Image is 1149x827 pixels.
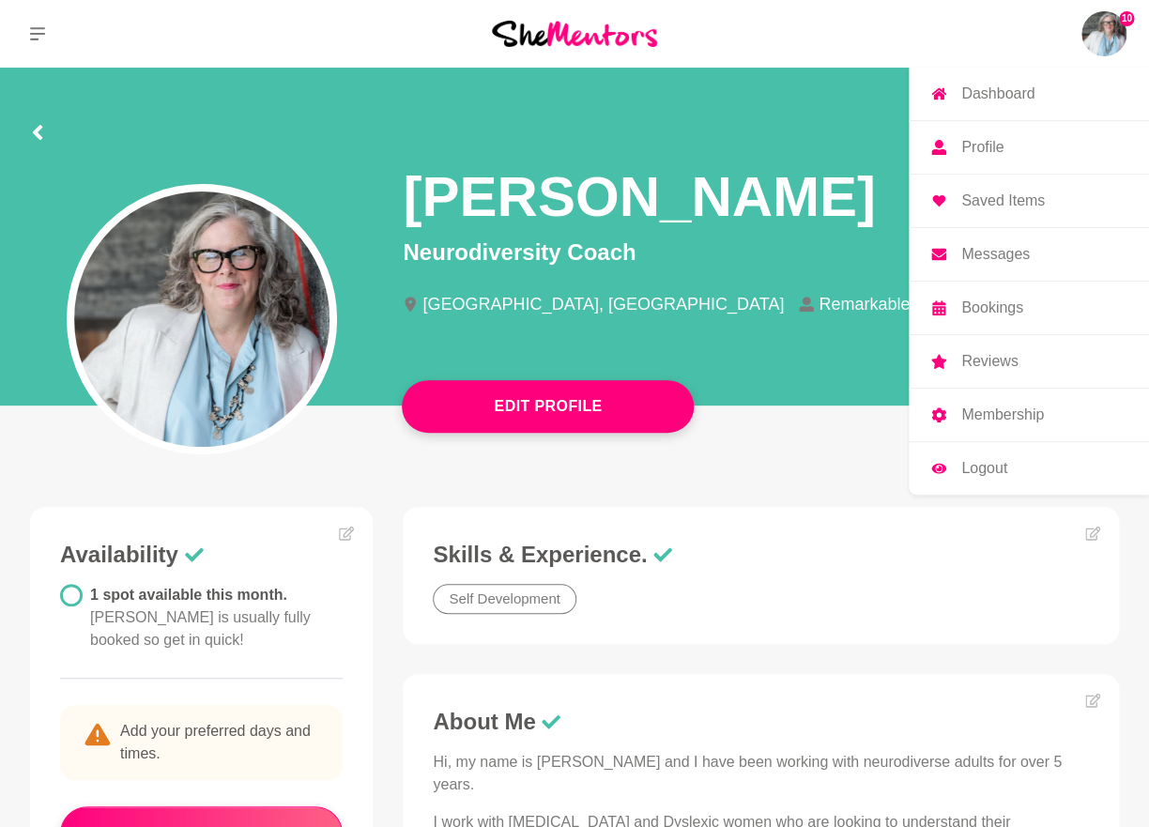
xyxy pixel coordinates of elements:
a: Messages [909,228,1149,281]
li: [GEOGRAPHIC_DATA], [GEOGRAPHIC_DATA] [403,296,799,313]
p: Profile [961,140,1003,155]
li: Remarkable Minds [799,296,974,313]
p: Saved Items [961,193,1045,208]
a: Saved Items [909,175,1149,227]
p: Logout [961,461,1007,476]
a: Dashboard [909,68,1149,120]
h3: Skills & Experience. [433,541,1089,569]
a: Bookings [909,282,1149,334]
p: Neurodiversity Coach [403,236,1119,269]
p: Hi, my name is [PERSON_NAME] and I have been working with neurodiverse adults for over 5 years. [433,751,1089,796]
button: Edit Profile [402,380,694,433]
p: Reviews [961,354,1018,369]
h1: [PERSON_NAME] [403,161,875,232]
img: She Mentors Logo [492,21,657,46]
a: Reviews [909,335,1149,388]
a: Becky Smith10DashboardProfileSaved ItemsMessagesBookingsReviewsMembershipLogout [1081,11,1126,56]
h3: Availability [60,541,343,569]
span: 10 [1119,11,1134,26]
h3: About Me [433,708,1089,736]
span: [PERSON_NAME] is usually fully booked so get in quick! [90,609,311,648]
p: Bookings [961,300,1023,315]
p: Membership [961,407,1044,422]
a: Profile [909,121,1149,174]
img: Becky Smith [1081,11,1126,56]
span: 1 spot available this month. [90,587,311,648]
p: Messages [961,247,1030,262]
p: Dashboard [961,86,1034,101]
p: Add your preferred days and times. [60,705,343,780]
